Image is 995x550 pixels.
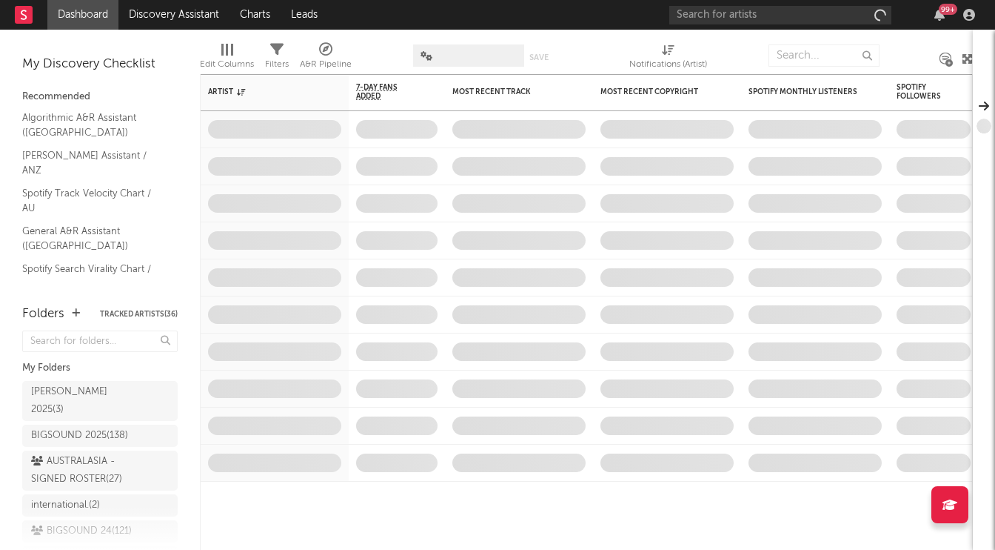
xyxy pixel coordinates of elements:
div: Edit Columns [200,37,254,80]
a: AUSTRALASIA - SIGNED ROSTER(27) [22,451,178,491]
a: Algorithmic A&R Assistant ([GEOGRAPHIC_DATA]) [22,110,163,140]
div: A&R Pipeline [300,56,352,73]
span: 7-Day Fans Added [356,83,415,101]
div: A&R Pipeline [300,37,352,80]
button: Tracked Artists(36) [100,311,178,318]
div: Filters [265,56,289,73]
div: Artist [208,87,319,96]
div: BIGSOUND 24 ( 121 ) [31,523,132,540]
div: AUSTRALASIA - SIGNED ROSTER ( 27 ) [31,453,135,488]
input: Search... [768,44,880,67]
div: Spotify Followers [897,83,948,101]
a: BIGSOUND 24(121) [22,520,178,543]
a: Spotify Search Virality Chart / AU-[GEOGRAPHIC_DATA] [22,261,163,291]
div: international. ( 2 ) [31,497,100,514]
div: Most Recent Copyright [600,87,711,96]
button: 99+ [934,9,945,21]
div: My Discovery Checklist [22,56,178,73]
button: Save [529,53,549,62]
div: Recommended [22,88,178,106]
div: BIGSOUND 2025 ( 138 ) [31,427,128,445]
div: My Folders [22,360,178,377]
a: Spotify Track Velocity Chart / AU [22,185,163,216]
div: Spotify Monthly Listeners [748,87,860,96]
a: [PERSON_NAME] 2025(3) [22,381,178,421]
div: [PERSON_NAME] 2025 ( 3 ) [31,383,135,419]
a: international.(2) [22,494,178,517]
a: [PERSON_NAME] Assistant / ANZ [22,148,163,178]
div: Notifications (Artist) [629,56,707,73]
input: Search for artists [669,6,891,24]
div: 99 + [939,4,957,15]
div: Folders [22,305,64,323]
input: Search for folders... [22,331,178,352]
div: Most Recent Track [452,87,563,96]
div: Filters [265,37,289,80]
div: Edit Columns [200,56,254,73]
div: Notifications (Artist) [629,37,707,80]
a: General A&R Assistant ([GEOGRAPHIC_DATA]) [22,223,163,254]
a: BIGSOUND 2025(138) [22,425,178,447]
